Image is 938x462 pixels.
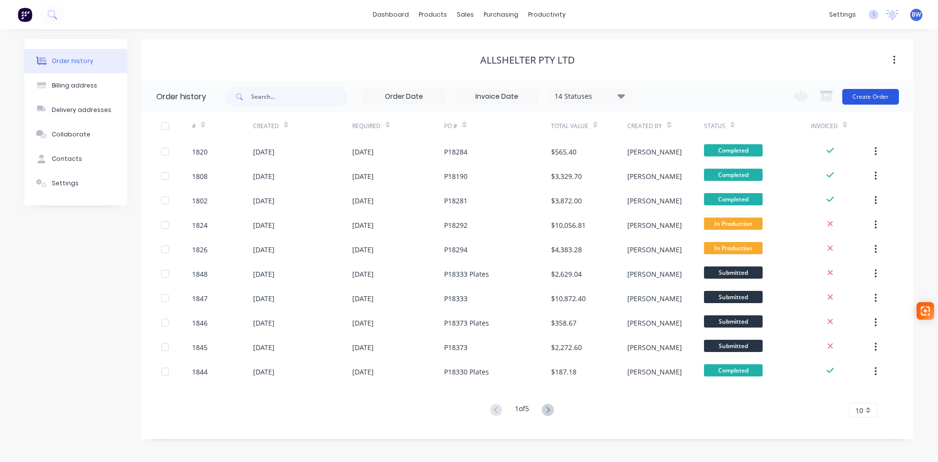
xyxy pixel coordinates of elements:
[253,318,275,328] div: [DATE]
[192,318,208,328] div: 1846
[352,171,374,181] div: [DATE]
[414,7,452,22] div: products
[627,367,682,377] div: [PERSON_NAME]
[253,342,275,352] div: [DATE]
[156,91,206,103] div: Order history
[704,242,763,254] span: In Production
[551,269,582,279] div: $2,629.04
[515,403,529,418] div: 1 of 5
[627,196,682,206] div: [PERSON_NAME]
[251,87,348,107] input: Search...
[551,171,582,181] div: $3,329.70
[352,342,374,352] div: [DATE]
[444,220,468,230] div: P18292
[551,293,586,304] div: $10,872.40
[855,405,863,416] span: 10
[456,89,538,104] input: Invoice Date
[352,367,374,377] div: [DATE]
[352,269,374,279] div: [DATE]
[480,54,575,66] div: Allshelter Pty Ltd
[253,147,275,157] div: [DATE]
[627,122,662,131] div: Created By
[551,367,576,377] div: $187.18
[253,171,275,181] div: [DATE]
[253,220,275,230] div: [DATE]
[192,196,208,206] div: 1802
[52,130,90,139] div: Collaborate
[444,342,468,352] div: P18373
[704,122,725,131] div: Status
[192,293,208,304] div: 1847
[363,89,445,104] input: Order Date
[551,122,588,131] div: Total Value
[24,49,127,73] button: Order history
[551,112,627,139] div: Total Value
[444,244,468,255] div: P18294
[627,318,682,328] div: [PERSON_NAME]
[352,318,374,328] div: [DATE]
[842,89,899,105] button: Create Order
[551,147,576,157] div: $565.40
[627,244,682,255] div: [PERSON_NAME]
[444,122,457,131] div: PO #
[704,112,811,139] div: Status
[704,169,763,181] span: Completed
[551,342,582,352] div: $2,272.60
[52,154,82,163] div: Contacts
[912,10,921,19] span: BW
[24,98,127,122] button: Delivery addresses
[368,7,414,22] a: dashboard
[523,7,571,22] div: productivity
[192,171,208,181] div: 1808
[352,112,444,139] div: Required
[253,293,275,304] div: [DATE]
[444,318,489,328] div: P18373 Plates
[352,293,374,304] div: [DATE]
[352,196,374,206] div: [DATE]
[444,147,468,157] div: P18284
[444,269,489,279] div: P18333 Plates
[704,266,763,279] span: Submitted
[253,196,275,206] div: [DATE]
[811,122,838,131] div: Invoiced
[192,367,208,377] div: 1844
[253,367,275,377] div: [DATE]
[704,218,763,230] span: In Production
[24,147,127,171] button: Contacts
[444,171,468,181] div: P18190
[352,220,374,230] div: [DATE]
[627,293,682,304] div: [PERSON_NAME]
[551,244,582,255] div: $4,383.28
[24,122,127,147] button: Collaborate
[627,147,682,157] div: [PERSON_NAME]
[352,122,381,131] div: Required
[52,179,79,188] div: Settings
[444,196,468,206] div: P18281
[444,367,489,377] div: P18330 Plates
[627,269,682,279] div: [PERSON_NAME]
[444,293,468,304] div: P18333
[52,81,97,90] div: Billing address
[192,112,253,139] div: #
[253,244,275,255] div: [DATE]
[192,147,208,157] div: 1820
[551,318,576,328] div: $358.67
[452,7,479,22] div: sales
[24,73,127,98] button: Billing address
[627,220,682,230] div: [PERSON_NAME]
[704,291,763,303] span: Submitted
[253,122,279,131] div: Created
[551,220,586,230] div: $10,056.81
[704,364,763,376] span: Completed
[551,196,582,206] div: $3,872.00
[192,220,208,230] div: 1824
[704,193,763,205] span: Completed
[704,315,763,328] span: Submitted
[192,342,208,352] div: 1845
[824,7,861,22] div: settings
[627,112,703,139] div: Created By
[192,244,208,255] div: 1826
[192,269,208,279] div: 1848
[704,144,763,156] span: Completed
[24,171,127,196] button: Settings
